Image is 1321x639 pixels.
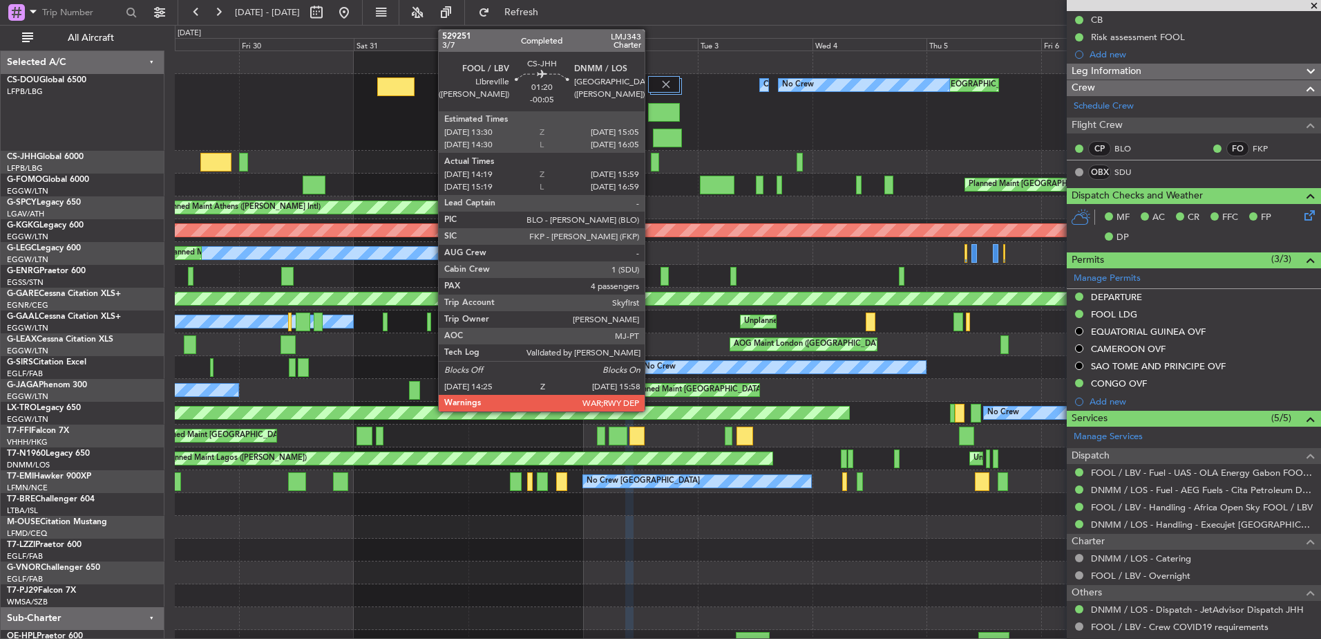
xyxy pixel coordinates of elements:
[7,483,48,493] a: LFMN/NCE
[7,221,84,230] a: G-KGKGLegacy 600
[471,28,494,39] div: [DATE]
[7,506,38,516] a: LTBA/ISL
[7,381,39,389] span: G-JAGA
[1090,48,1314,60] div: Add new
[7,391,48,402] a: EGGW/LTN
[7,198,37,207] span: G-SPCY
[7,176,42,184] span: G-FOMO
[631,380,849,400] div: Planned Maint [GEOGRAPHIC_DATA] ([GEOGRAPHIC_DATA])
[1116,231,1129,245] span: DP
[7,472,34,481] span: T7-EMI
[7,76,39,84] span: CS-DOU
[7,290,121,298] a: G-GARECessna Citation XLS+
[583,38,698,50] div: Mon 2
[1271,411,1291,425] span: (5/5)
[1226,141,1249,156] div: FO
[7,369,43,379] a: EGLF/FAB
[7,221,39,230] span: G-KGKG
[162,197,321,218] div: Planned Maint Athens ([PERSON_NAME] Intl)
[7,495,95,503] a: T7-BREChallenger 604
[7,528,47,539] a: LFMD/CEQ
[7,586,76,595] a: T7-PJ29Falcon 7X
[644,357,676,378] div: No Crew
[1072,411,1108,427] span: Services
[7,346,48,356] a: EGGW/LTN
[7,541,35,549] span: T7-LZZI
[7,437,48,447] a: VHHH/HKG
[1091,467,1314,479] a: FOOL / LBV - Fuel - UAS - OLA Energy Gabon FOOL / LBV
[36,33,146,43] span: All Aircraft
[7,198,81,207] a: G-SPCYLegacy 650
[1072,64,1141,80] span: Leg Information
[1072,118,1123,133] span: Flight Crew
[7,404,81,412] a: LX-TROLegacy 650
[7,267,86,275] a: G-ENRGPraetor 600
[1074,272,1141,286] a: Manage Permits
[7,472,91,481] a: T7-EMIHawker 900XP
[698,38,812,50] div: Tue 3
[1074,100,1134,113] a: Schedule Crew
[7,209,44,219] a: LGAV/ATH
[926,38,1041,50] div: Thu 5
[1072,448,1110,464] span: Dispatch
[7,460,50,470] a: DNMM/LOS
[239,38,354,50] div: Fri 30
[235,6,300,19] span: [DATE] - [DATE]
[1091,604,1304,615] a: DNMM / LOS - Dispatch - JetAdvisor Dispatch JHH
[1088,141,1111,156] div: CP
[7,300,48,311] a: EGNR/CEG
[7,450,46,458] span: T7-N1960
[969,174,1186,195] div: Planned Maint [GEOGRAPHIC_DATA] ([GEOGRAPHIC_DATA])
[15,27,150,49] button: All Aircraft
[552,78,564,91] img: gray-close.svg
[7,323,48,333] a: EGGW/LTN
[1090,396,1314,407] div: Add new
[1091,291,1142,303] div: DEPARTURE
[1072,585,1102,601] span: Others
[1091,31,1185,43] div: Risk assessment FOOL
[587,471,700,492] div: No Crew [GEOGRAPHIC_DATA]
[660,78,672,91] img: gray-close.svg
[147,425,388,446] div: Unplanned Maint [GEOGRAPHIC_DATA] ([GEOGRAPHIC_DATA] Intl)
[7,427,69,435] a: T7-FFIFalcon 7X
[7,381,87,389] a: G-JAGAPhenom 300
[7,518,107,526] a: M-OUSECitation Mustang
[7,551,43,562] a: EGLF/FAB
[7,153,84,161] a: CS-JHHGlobal 6000
[1091,501,1313,513] a: FOOL / LBV - Handling - Africa Open Sky FOOL / LBV
[1072,534,1105,550] span: Charter
[1091,570,1190,582] a: FOOL / LBV - Overnight
[164,448,307,469] div: Planned Maint Lagos ([PERSON_NAME])
[7,597,48,607] a: WMSA/SZB
[734,334,888,355] div: AOG Maint London ([GEOGRAPHIC_DATA])
[7,335,37,344] span: G-LEAX
[7,541,82,549] a: T7-LZZIPraetor 600
[1114,142,1146,155] a: BLO
[7,586,38,595] span: T7-PJ29
[1091,326,1206,337] div: EQUATORIAL GUINEA OVF
[1116,211,1130,225] span: MF
[354,38,468,50] div: Sat 31
[472,1,555,24] button: Refresh
[7,86,43,97] a: LFPB/LBG
[7,290,39,298] span: G-GARE
[7,335,113,344] a: G-LEAXCessna Citation XLS
[7,76,86,84] a: CS-DOUGlobal 6500
[1072,188,1203,204] span: Dispatch Checks and Weather
[812,38,927,50] div: Wed 4
[7,153,37,161] span: CS-JHH
[7,414,48,425] a: EGGW/LTN
[744,311,971,332] div: Unplanned Maint [GEOGRAPHIC_DATA] ([GEOGRAPHIC_DATA])
[1091,484,1314,496] a: DNMM / LOS - Fuel - AEG Fuels - Cita Petroleum DNMM / LOS
[7,163,43,174] a: LFPB/LBG
[7,450,90,458] a: T7-N1960Legacy 650
[124,38,239,50] div: Thu 29
[7,564,100,572] a: G-VNORChallenger 650
[7,518,40,526] span: M-OUSE
[987,402,1019,423] div: No Crew
[7,313,39,321] span: G-GAAL
[1088,165,1111,180] div: OBX
[7,232,48,242] a: EGGW/LTN
[7,427,31,435] span: T7-FFI
[7,244,37,252] span: G-LEGC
